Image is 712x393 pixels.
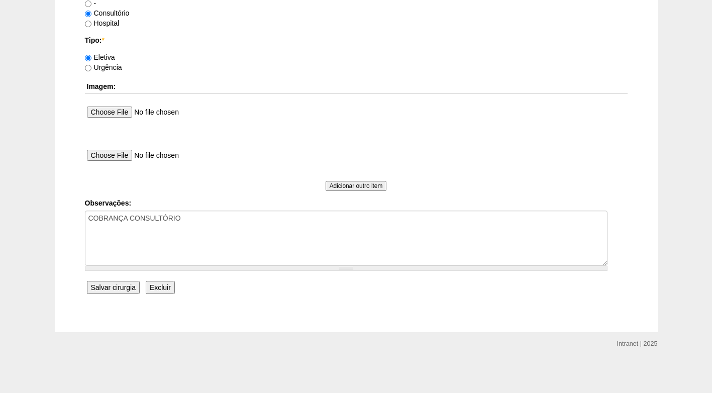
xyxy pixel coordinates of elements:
[85,63,122,71] label: Urgência
[85,79,628,94] th: Imagem:
[101,36,104,44] span: Este campo é obrigatório.
[85,198,628,208] label: Observações:
[146,281,175,294] input: Excluir
[326,181,387,191] input: Adicionar outro item
[85,9,130,17] label: Consultório
[85,35,628,45] label: Tipo:
[85,21,91,27] input: Hospital
[85,19,120,27] label: Hospital
[85,55,91,61] input: Eletiva
[85,1,91,7] input: -
[85,65,91,71] input: Urgência
[85,53,115,61] label: Eletiva
[617,339,658,349] div: Intranet | 2025
[85,211,607,266] textarea: COBRANÇA CONSULTÓRIO
[87,281,140,294] input: Salvar cirurgia
[85,11,91,17] input: Consultório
